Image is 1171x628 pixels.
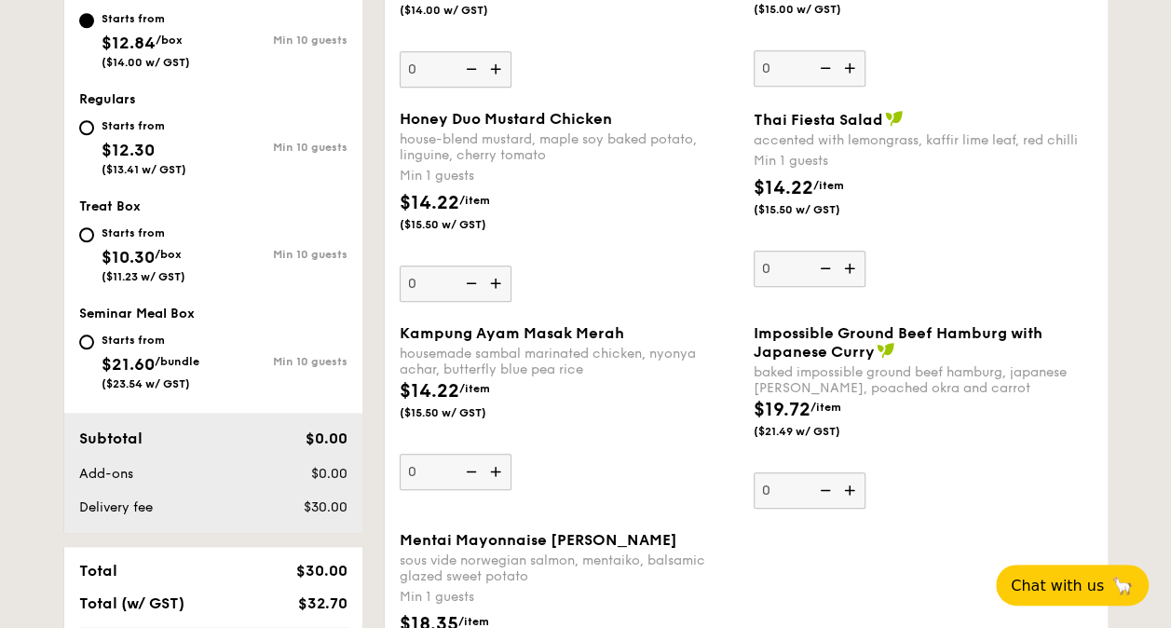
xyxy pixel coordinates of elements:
div: Starts from [102,118,186,133]
span: $30.00 [295,562,347,580]
img: icon-add.58712e84.svg [837,251,865,286]
span: Total [79,562,117,580]
div: Min 10 guests [213,248,347,261]
div: sous vide norwegian salmon, mentaiko, balsamic glazed sweet potato [400,553,739,584]
div: Starts from [102,225,185,240]
input: Kampung Ayam Masak Merahhousemade sambal marinated chicken, nyonya achar, butterfly blue pea rice... [400,454,511,490]
div: accented with lemongrass, kaffir lime leaf, red chilli [754,132,1093,148]
img: icon-reduce.1d2dbef1.svg [810,472,837,508]
input: Honey Duo Mustard Chickenhouse-blend mustard, maple soy baked potato, linguine, cherry tomatoMin ... [400,266,511,302]
span: $30.00 [303,499,347,515]
span: ($15.50 w/ GST) [754,202,880,217]
span: /item [459,194,490,207]
span: /item [459,382,490,395]
span: ($15.50 w/ GST) [400,217,526,232]
div: baked impossible ground beef hamburg, japanese [PERSON_NAME], poached okra and carrot [754,364,1093,396]
span: $14.22 [400,192,459,214]
span: ($11.23 w/ GST) [102,270,185,283]
span: $19.72 [754,399,810,421]
span: ($23.54 w/ GST) [102,377,190,390]
img: icon-add.58712e84.svg [483,266,511,301]
button: Chat with us🦙 [996,565,1149,606]
div: Min 10 guests [213,355,347,368]
span: $12.30 [102,140,155,160]
img: icon-reduce.1d2dbef1.svg [810,251,837,286]
span: 🦙 [1111,575,1134,596]
img: icon-reduce.1d2dbef1.svg [456,266,483,301]
span: $10.30 [102,247,155,267]
span: $0.00 [310,466,347,482]
span: ($15.50 w/ GST) [400,405,526,420]
span: $21.60 [102,354,155,375]
input: Min 1 guests$13.76/item($15.00 w/ GST) [754,50,865,87]
span: Treat Box [79,198,141,214]
span: Total (w/ GST) [79,594,184,612]
span: /bundle [155,355,199,368]
img: icon-reduce.1d2dbef1.svg [810,50,837,86]
span: /box [155,248,182,261]
div: Min 1 guests [400,167,739,185]
img: icon-vegan.f8ff3823.svg [877,342,895,359]
span: Delivery fee [79,499,153,515]
span: ($13.41 w/ GST) [102,163,186,176]
input: Thai Fiesta Saladaccented with lemongrass, kaffir lime leaf, red chilliMin 1 guests$14.22/item($1... [754,251,865,287]
span: $12.84 [102,33,156,53]
img: icon-add.58712e84.svg [837,472,865,508]
div: Starts from [102,333,199,348]
span: ($14.00 w/ GST) [400,3,526,18]
div: Min 1 guests [754,152,1093,171]
span: $0.00 [305,430,347,447]
div: Min 10 guests [213,34,347,47]
img: icon-reduce.1d2dbef1.svg [456,51,483,87]
span: ($15.00 w/ GST) [754,2,880,17]
input: Starts from$10.30/box($11.23 w/ GST)Min 10 guests [79,227,94,242]
span: $14.22 [400,380,459,403]
img: icon-add.58712e84.svg [837,50,865,86]
img: icon-reduce.1d2dbef1.svg [456,454,483,489]
span: $32.70 [297,594,347,612]
img: icon-vegan.f8ff3823.svg [885,110,904,127]
div: house-blend mustard, maple soy baked potato, linguine, cherry tomato [400,131,739,163]
input: Impossible Ground Beef Hamburg with Japanese Currybaked impossible ground beef hamburg, japanese ... [754,472,865,509]
span: /item [813,179,844,192]
img: icon-add.58712e84.svg [483,454,511,489]
span: Seminar Meal Box [79,306,195,321]
input: Min 1 guests$12.84/item($14.00 w/ GST) [400,51,511,88]
span: Add-ons [79,466,133,482]
span: Impossible Ground Beef Hamburg with Japanese Curry [754,324,1042,361]
img: icon-add.58712e84.svg [483,51,511,87]
span: Thai Fiesta Salad [754,111,883,129]
span: Subtotal [79,430,143,447]
span: /box [156,34,183,47]
span: ($14.00 w/ GST) [102,56,190,69]
div: Starts from [102,11,190,26]
span: Regulars [79,91,136,107]
input: Starts from$21.60/bundle($23.54 w/ GST)Min 10 guests [79,334,94,349]
span: Mentai Mayonnaise [PERSON_NAME] [400,531,677,549]
input: Starts from$12.30($13.41 w/ GST)Min 10 guests [79,120,94,135]
input: Starts from$12.84/box($14.00 w/ GST)Min 10 guests [79,13,94,28]
div: housemade sambal marinated chicken, nyonya achar, butterfly blue pea rice [400,346,739,377]
span: Chat with us [1011,577,1104,594]
span: Honey Duo Mustard Chicken [400,110,612,128]
span: $14.22 [754,177,813,199]
div: Min 1 guests [400,588,739,607]
span: Kampung Ayam Masak Merah [400,324,624,342]
span: ($21.49 w/ GST) [754,424,880,439]
div: Min 10 guests [213,141,347,154]
span: /item [810,401,841,414]
span: /item [458,615,489,628]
